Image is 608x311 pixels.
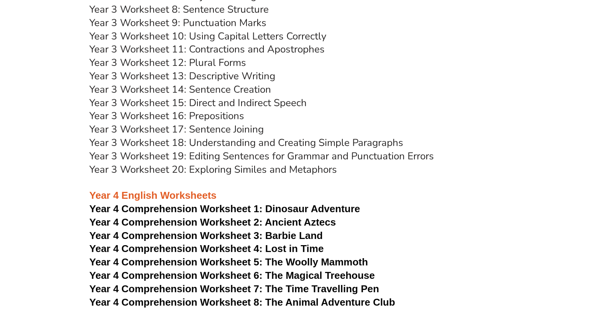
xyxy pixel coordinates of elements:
a: Year 3 Worksheet 14: Sentence Creation [89,83,271,96]
a: Year 3 Worksheet 19: Editing Sentences for Grammar and Punctuation Errors [89,149,434,163]
a: Year 3 Worksheet 11: Contractions and Apostrophes [89,43,325,56]
a: Year 4 Comprehension Worksheet 2: Ancient Aztecs [89,216,336,228]
a: Year 4 Comprehension Worksheet 1: Dinosaur Adventure [89,203,360,214]
a: Year 4 Comprehension Worksheet 5: The Woolly Mammoth [89,256,368,268]
h3: Year 4 English Worksheets [89,176,519,202]
span: Year 4 Comprehension Worksheet 1: [89,203,263,214]
a: Year 3 Worksheet 12: Plural Forms [89,56,246,69]
a: Year 3 Worksheet 15: Direct and Indirect Speech [89,96,307,110]
a: Year 4 Comprehension Worksheet 3: Barbie Land [89,230,323,241]
a: Year 4 Comprehension Worksheet 4: Lost in Time [89,243,324,254]
iframe: Chat Widget [570,274,608,311]
a: Year 3 Worksheet 8: Sentence Structure [89,3,269,16]
a: Year 4 Comprehension Worksheet 8: The Animal Adventure Club [89,296,395,308]
a: Year 3 Worksheet 17: Sentence Joining [89,123,264,136]
span: Dinosaur Adventure [265,203,360,214]
a: Year 3 Worksheet 16: Prepositions [89,109,244,123]
a: Year 3 Worksheet 18: Understanding and Creating Simple Paragraphs [89,136,403,149]
a: Year 3 Worksheet 9: Punctuation Marks [89,16,266,29]
a: Year 3 Worksheet 20: Exploring Similes and Metaphors [89,163,337,176]
a: Year 3 Worksheet 13: Descriptive Writing [89,69,275,83]
a: Year 3 Worksheet 10: Using Capital Letters Correctly [89,29,326,43]
a: Year 4 Comprehension Worksheet 7: The Time Travelling Pen [89,283,379,295]
a: Year 4 Comprehension Worksheet 6: The Magical Treehouse [89,270,375,281]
